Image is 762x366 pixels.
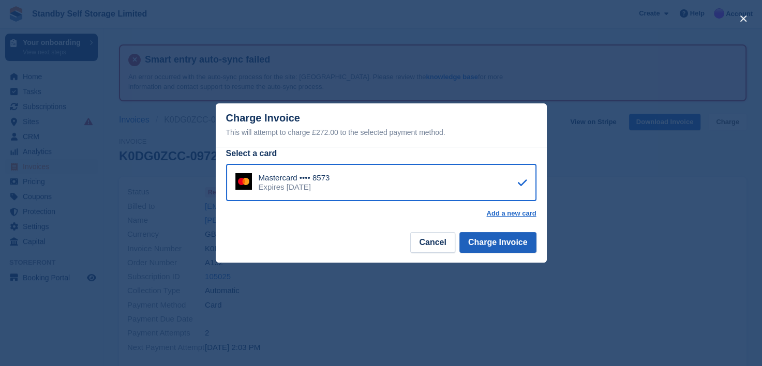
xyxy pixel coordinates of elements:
[259,182,330,192] div: Expires [DATE]
[459,232,536,253] button: Charge Invoice
[226,147,536,160] div: Select a card
[235,173,252,190] img: Mastercard Logo
[226,126,536,139] div: This will attempt to charge £272.00 to the selected payment method.
[735,10,752,27] button: close
[410,232,455,253] button: Cancel
[259,173,330,182] div: Mastercard •••• 8573
[486,209,536,218] a: Add a new card
[226,112,536,139] div: Charge Invoice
